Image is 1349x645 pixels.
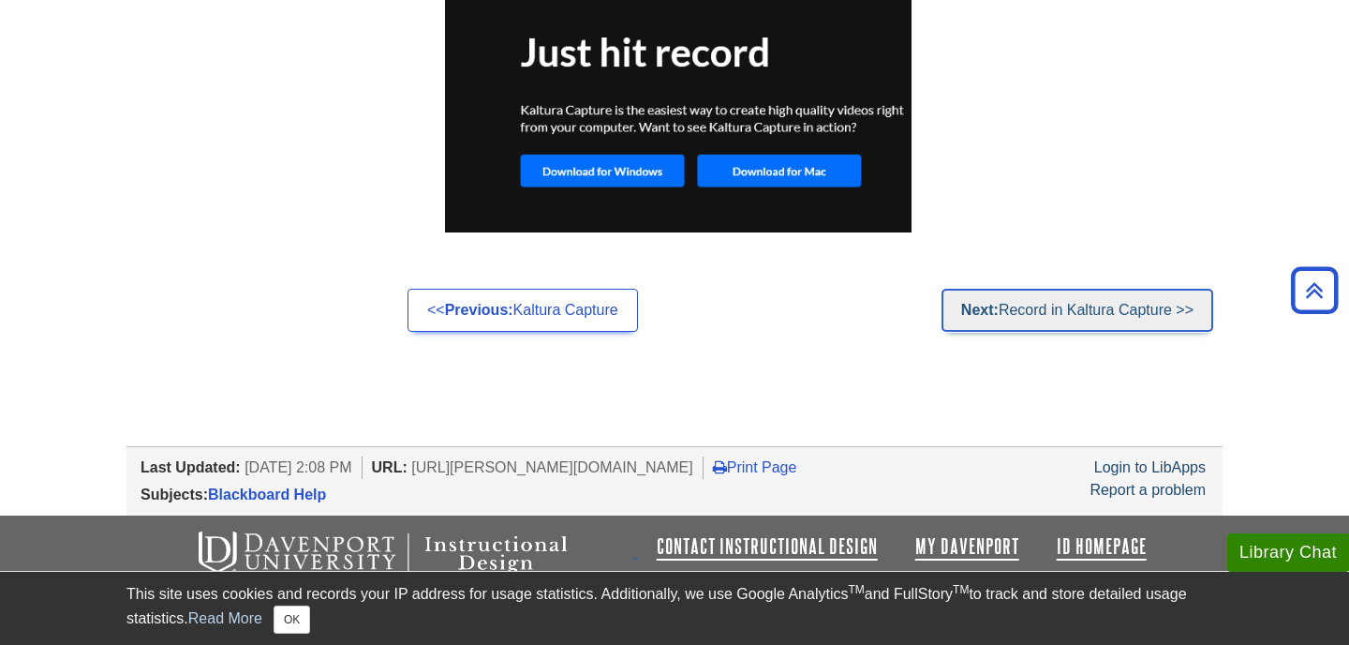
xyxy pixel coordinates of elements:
span: Last Updated: [141,459,241,475]
sup: TM [848,583,864,596]
a: Next:Record in Kaltura Capture >> [941,289,1213,332]
strong: Next: [961,302,999,318]
a: Report a problem [1090,482,1206,498]
i: Print Page [713,459,727,474]
a: Read More [188,610,262,626]
a: Back to Top [1284,277,1344,303]
span: [URL][PERSON_NAME][DOMAIN_NAME] [411,459,693,475]
span: [DATE] 2:08 PM [245,459,351,475]
a: Contact Instructional Design [657,535,878,558]
button: Close [274,606,310,634]
strong: Previous: [445,302,513,318]
img: Davenport University Instructional Design [184,530,633,577]
span: Subjects: [141,487,208,502]
a: <<Previous:Kaltura Capture [408,289,638,332]
button: Library Chat [1227,533,1349,572]
span: URL: [372,459,408,475]
a: ID Homepage [1057,535,1147,558]
sup: TM [953,583,969,596]
a: Print Page [713,459,797,475]
a: Blackboard Help [208,487,326,502]
div: This site uses cookies and records your IP address for usage statistics. Additionally, we use Goo... [126,583,1223,634]
a: Login to LibApps [1094,459,1206,475]
a: My Davenport [915,535,1019,558]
